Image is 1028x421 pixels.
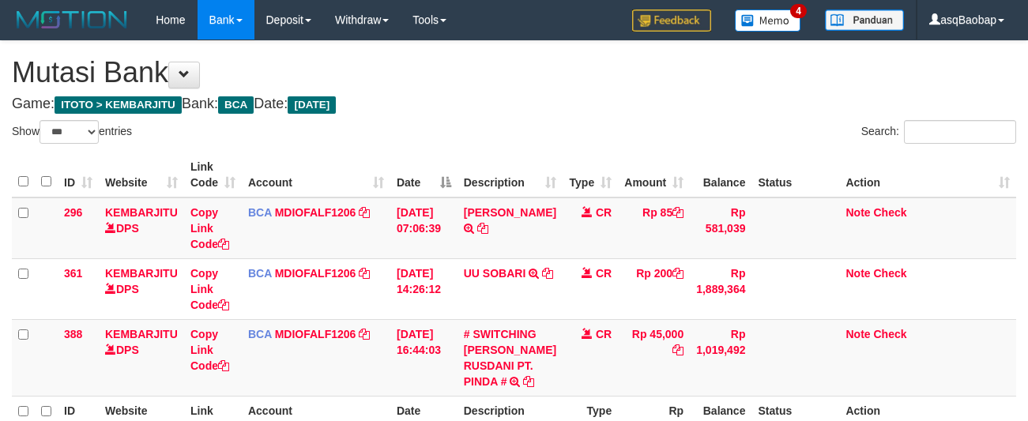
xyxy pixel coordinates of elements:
[99,319,184,396] td: DPS
[55,96,182,114] span: ITOTO > KEMBARJITU
[242,152,390,197] th: Account: activate to sort column ascending
[12,120,132,144] label: Show entries
[248,328,272,340] span: BCA
[190,206,229,250] a: Copy Link Code
[99,258,184,319] td: DPS
[359,206,370,219] a: Copy MDIOFALF1206 to clipboard
[825,9,904,31] img: panduan.png
[190,267,229,311] a: Copy Link Code
[58,152,99,197] th: ID: activate to sort column ascending
[596,328,612,340] span: CR
[275,206,356,219] a: MDIOFALF1206
[845,328,870,340] a: Note
[390,197,458,259] td: [DATE] 07:06:39
[790,4,807,18] span: 4
[751,152,839,197] th: Status
[64,328,82,340] span: 388
[390,319,458,396] td: [DATE] 16:44:03
[12,96,1016,112] h4: Game: Bank: Date:
[873,328,906,340] a: Check
[464,328,556,388] a: # SWITCHING [PERSON_NAME] RUSDANI PT. PINDA #
[596,267,612,280] span: CR
[184,152,242,197] th: Link Code: activate to sort column ascending
[190,328,229,372] a: Copy Link Code
[248,267,272,280] span: BCA
[275,328,356,340] a: MDIOFALF1206
[464,267,526,280] a: UU SOBARI
[390,152,458,197] th: Date: activate to sort column descending
[672,344,683,356] a: Copy Rp 45,000 to clipboard
[99,197,184,259] td: DPS
[618,152,690,197] th: Amount: activate to sort column ascending
[690,152,751,197] th: Balance
[690,197,751,259] td: Rp 581,039
[288,96,336,114] span: [DATE]
[618,197,690,259] td: Rp 85
[40,120,99,144] select: Showentries
[105,267,178,280] a: KEMBARJITU
[477,222,488,235] a: Copy RIAN HIDAYAT to clipboard
[12,8,132,32] img: MOTION_logo.png
[523,375,534,388] a: Copy # SWITCHING CR DENI RUSDANI PT. PINDA # to clipboard
[64,206,82,219] span: 296
[861,120,1016,144] label: Search:
[390,258,458,319] td: [DATE] 14:26:12
[275,267,356,280] a: MDIOFALF1206
[464,206,556,219] a: [PERSON_NAME]
[845,206,870,219] a: Note
[618,319,690,396] td: Rp 45,000
[735,9,801,32] img: Button%20Memo.svg
[632,9,711,32] img: Feedback.jpg
[563,152,618,197] th: Type: activate to sort column ascending
[542,267,553,280] a: Copy UU SOBARI to clipboard
[873,267,906,280] a: Check
[596,206,612,219] span: CR
[690,319,751,396] td: Rp 1,019,492
[672,206,683,219] a: Copy Rp 85 to clipboard
[845,267,870,280] a: Note
[839,152,1016,197] th: Action: activate to sort column ascending
[873,206,906,219] a: Check
[218,96,254,114] span: BCA
[64,267,82,280] span: 361
[904,120,1016,144] input: Search:
[618,258,690,319] td: Rp 200
[99,152,184,197] th: Website: activate to sort column ascending
[690,258,751,319] td: Rp 1,889,364
[12,57,1016,88] h1: Mutasi Bank
[105,206,178,219] a: KEMBARJITU
[672,267,683,280] a: Copy Rp 200 to clipboard
[359,267,370,280] a: Copy MDIOFALF1206 to clipboard
[458,152,563,197] th: Description: activate to sort column ascending
[248,206,272,219] span: BCA
[105,328,178,340] a: KEMBARJITU
[359,328,370,340] a: Copy MDIOFALF1206 to clipboard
